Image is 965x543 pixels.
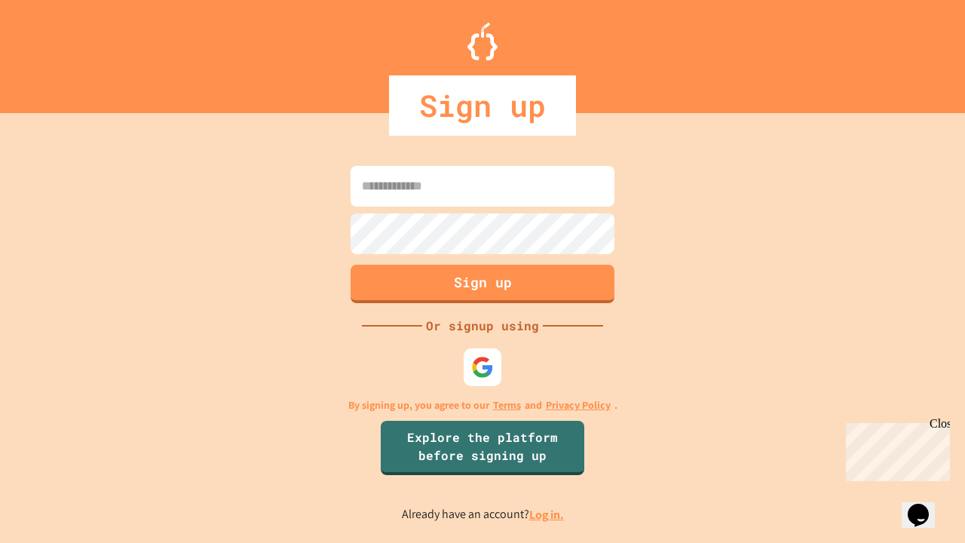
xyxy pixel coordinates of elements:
[529,507,564,523] a: Log in.
[381,421,584,475] a: Explore the platform before signing up
[493,397,521,413] a: Terms
[348,397,617,413] p: By signing up, you agree to our and .
[351,265,614,303] button: Sign up
[422,317,543,335] div: Or signup using
[840,417,950,481] iframe: chat widget
[402,505,564,524] p: Already have an account?
[902,483,950,528] iframe: chat widget
[546,397,611,413] a: Privacy Policy
[471,356,494,379] img: google-icon.svg
[6,6,104,96] div: Chat with us now!Close
[467,23,498,60] img: Logo.svg
[389,75,576,136] div: Sign up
